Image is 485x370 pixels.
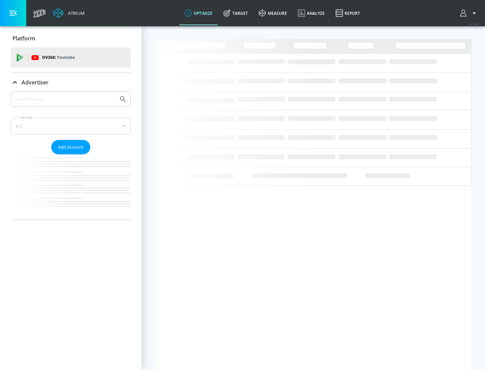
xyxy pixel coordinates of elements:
[11,47,131,68] div: DV360: Youtube
[19,115,34,120] label: Sort By
[11,73,131,92] div: Advertiser
[11,154,131,220] nav: list of Advertiser
[218,1,253,25] a: Target
[51,140,90,154] button: Add Account
[13,95,116,104] input: Search by name
[11,29,131,48] div: Platform
[292,1,330,25] a: Analyze
[42,54,75,61] p: DV360:
[253,1,292,25] a: measure
[12,35,35,42] p: Platform
[58,143,84,151] span: Add Account
[57,54,75,61] p: Youtube
[11,91,131,220] div: Advertiser
[53,8,85,18] a: Atrium
[11,118,131,135] div: A-Z
[22,79,48,86] p: Advertiser
[469,22,478,26] span: v 4.19.0
[330,1,365,25] a: Report
[179,1,218,25] a: optimize
[65,10,85,16] div: Atrium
